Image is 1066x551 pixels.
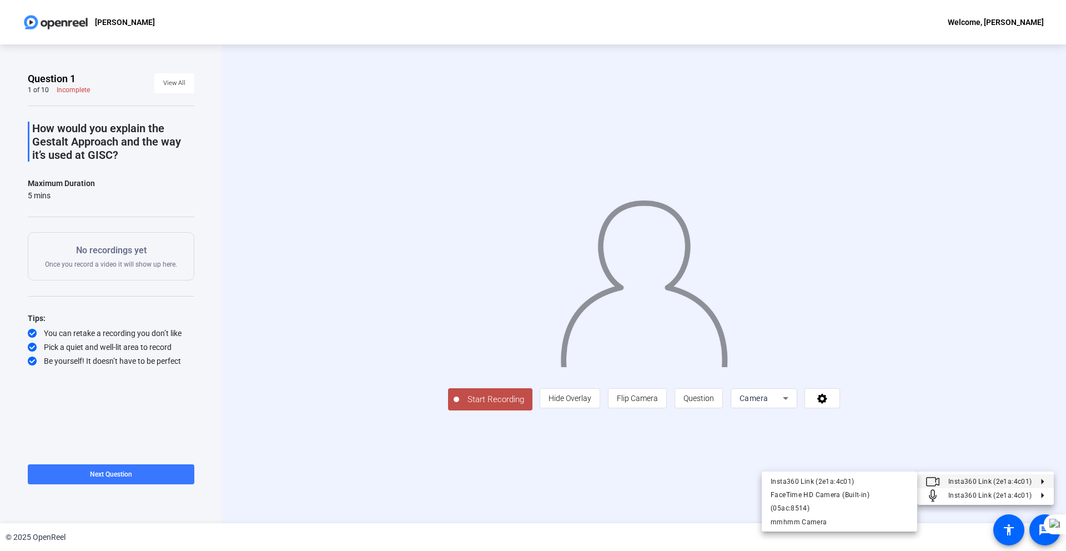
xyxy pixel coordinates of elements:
[948,491,1032,499] span: Insta360 Link (2e1a:4c01)
[771,488,908,515] div: FaceTime HD Camera (Built-in) (05ac:8514)
[926,488,939,502] mat-icon: Microphone
[926,474,939,488] mat-icon: Video camera
[948,477,1032,485] span: Insta360 Link (2e1a:4c01)
[771,474,908,488] div: Insta360 Link (2e1a:4c01)
[771,515,908,528] div: mmhmm Camera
